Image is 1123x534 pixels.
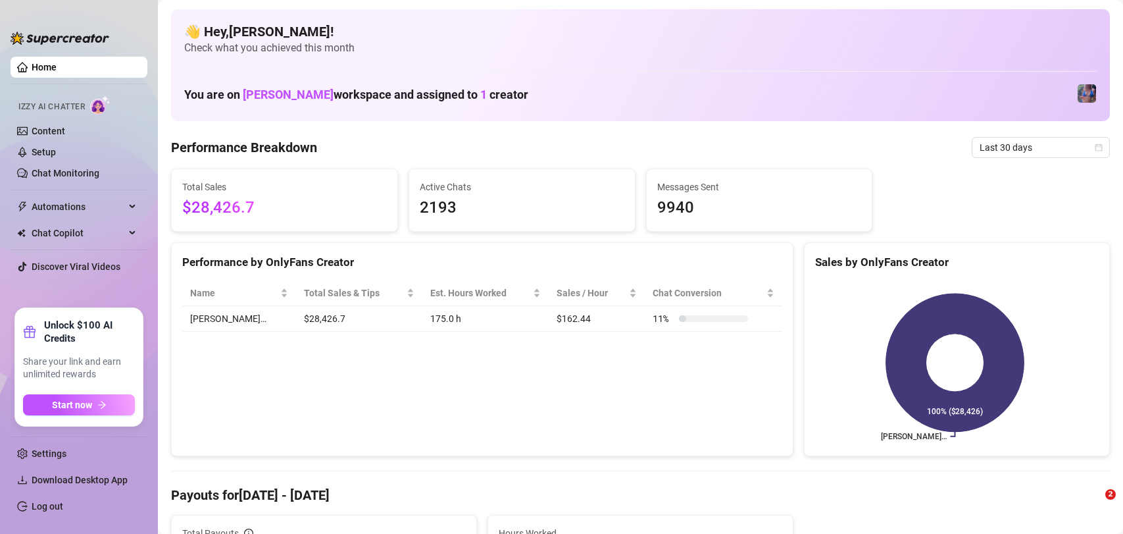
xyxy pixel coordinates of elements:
a: Chat Monitoring [32,168,99,178]
th: Name [182,280,296,306]
a: Settings [32,448,66,459]
span: Active Chats [420,180,624,194]
td: [PERSON_NAME]… [182,306,296,332]
th: Chat Conversion [645,280,782,306]
span: arrow-right [97,400,107,410]
span: 11 % [653,311,674,326]
span: Chat Conversion [653,286,764,300]
h4: Performance Breakdown [171,138,317,157]
span: Izzy AI Chatter [18,101,85,113]
span: thunderbolt [17,201,28,212]
h4: Payouts for [DATE] - [DATE] [171,486,1110,504]
span: Download Desktop App [32,475,128,485]
img: logo-BBDzfeDw.svg [11,32,109,45]
a: Discover Viral Videos [32,261,120,272]
strong: Unlock $100 AI Credits [44,319,135,345]
span: Total Sales [182,180,387,194]
span: Name [190,286,278,300]
h1: You are on workspace and assigned to creator [184,88,528,102]
td: 175.0 h [422,306,549,332]
span: 2193 [420,196,624,221]
img: Chat Copilot [17,228,26,238]
span: Automations [32,196,125,217]
button: Start nowarrow-right [23,394,135,415]
iframe: Intercom live chat [1078,489,1110,521]
span: Messages Sent [657,180,862,194]
h4: 👋 Hey, [PERSON_NAME] ! [184,22,1097,41]
a: Home [32,62,57,72]
img: Jaylie [1078,84,1096,103]
div: Performance by OnlyFans Creator [182,254,782,271]
a: Setup [32,147,56,157]
span: $28,426.7 [182,196,387,221]
div: Sales by OnlyFans Creator [815,254,1099,271]
th: Sales / Hour [549,280,645,306]
img: AI Chatter [90,95,111,115]
span: calendar [1095,144,1103,151]
div: Est. Hours Worked [430,286,531,300]
td: $28,426.7 [296,306,422,332]
span: Last 30 days [980,138,1102,157]
span: Start now [52,400,92,410]
span: download [17,475,28,485]
span: gift [23,325,36,338]
span: 1 [480,88,487,101]
th: Total Sales & Tips [296,280,422,306]
text: [PERSON_NAME]… [881,432,947,441]
span: Check what you achieved this month [184,41,1097,55]
span: Total Sales & Tips [304,286,404,300]
td: $162.44 [549,306,645,332]
a: Content [32,126,65,136]
a: Log out [32,501,63,512]
span: Chat Copilot [32,223,125,244]
span: [PERSON_NAME] [243,88,334,101]
span: 2 [1105,489,1116,500]
span: 9940 [657,196,862,221]
span: Sales / Hour [557,286,626,300]
span: Share your link and earn unlimited rewards [23,356,135,381]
